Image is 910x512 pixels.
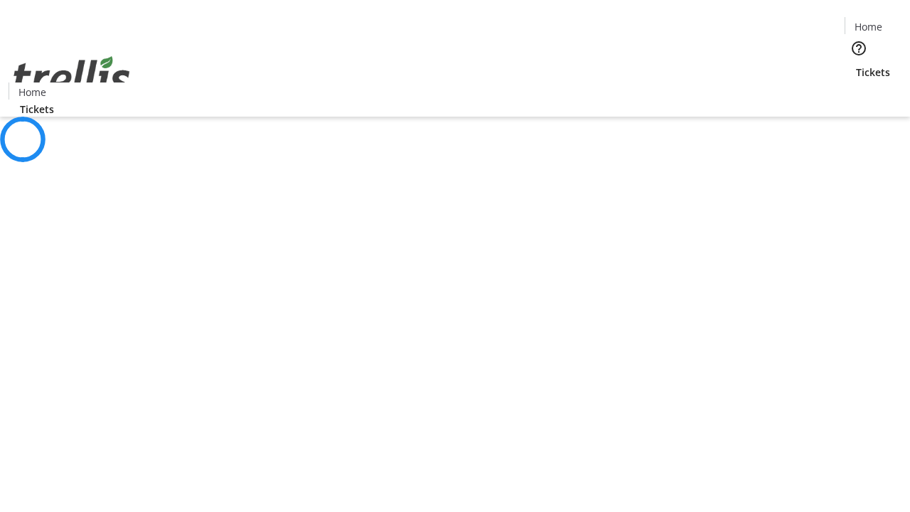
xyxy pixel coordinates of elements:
a: Home [845,19,891,34]
span: Home [855,19,882,34]
a: Tickets [9,102,65,117]
img: Orient E2E Organization Vg49iMFUsy's Logo [9,41,135,112]
a: Tickets [845,65,901,80]
span: Tickets [20,102,54,117]
button: Cart [845,80,873,108]
button: Help [845,34,873,63]
span: Tickets [856,65,890,80]
a: Home [9,85,55,100]
span: Home [18,85,46,100]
